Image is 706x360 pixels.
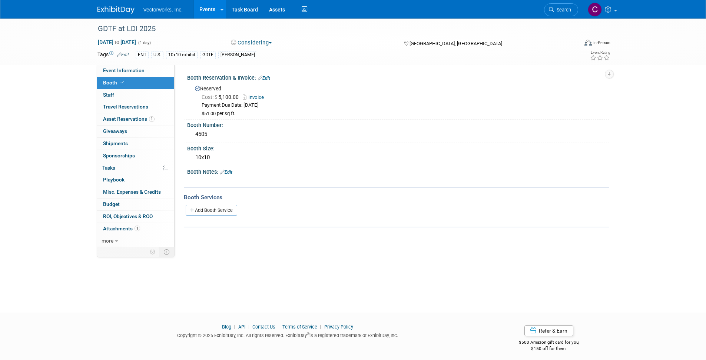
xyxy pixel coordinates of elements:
img: ExhibitDay [97,6,135,14]
a: Edit [117,52,129,57]
a: Invoice [243,94,268,100]
span: Tasks [102,165,115,171]
span: Asset Reservations [103,116,155,122]
a: Event Information [97,65,174,77]
td: Toggle Event Tabs [159,247,174,257]
div: Event Format [534,39,611,50]
button: Considering [228,39,275,47]
span: 1 [149,116,155,122]
a: Tasks [97,162,174,174]
div: ENT [136,51,149,59]
a: Blog [222,324,231,330]
span: Playbook [103,177,125,183]
div: Event Rating [590,51,610,54]
span: Booth [103,80,126,86]
a: Attachments1 [97,223,174,235]
span: Shipments [103,140,128,146]
span: | [246,324,251,330]
span: Search [554,7,571,13]
span: 5,100.00 [202,94,242,100]
span: 1 [135,226,140,231]
span: | [232,324,237,330]
span: Budget [103,201,120,207]
sup: ® [307,332,309,336]
div: Booth Reservation & Invoice: [187,72,609,82]
a: Budget [97,199,174,210]
div: In-Person [593,40,610,46]
span: [GEOGRAPHIC_DATA], [GEOGRAPHIC_DATA] [410,41,502,46]
div: Booth Size: [187,143,609,152]
div: Reserved [193,83,603,117]
a: Contact Us [252,324,275,330]
div: Booth Number: [187,120,609,129]
a: Shipments [97,138,174,150]
i: Booth reservation complete [120,80,124,84]
a: Privacy Policy [324,324,353,330]
img: Format-Inperson.png [584,40,592,46]
a: Booth [97,77,174,89]
span: Event Information [103,67,145,73]
td: Personalize Event Tab Strip [146,247,159,257]
div: $500 Amazon gift card for you, [489,334,609,351]
span: | [276,324,281,330]
td: Tags [97,51,129,59]
div: Booth Notes: [187,166,609,176]
a: Asset Reservations1 [97,113,174,125]
span: Staff [103,92,114,98]
img: Claire Manley [588,3,602,17]
a: Edit [258,76,270,81]
a: API [238,324,245,330]
div: U.S. [151,51,163,59]
span: [DATE] [DATE] [97,39,136,46]
span: ROI, Objectives & ROO [103,213,153,219]
span: Travel Reservations [103,104,148,110]
div: Copyright © 2025 ExhibitDay, Inc. All rights reserved. ExhibitDay is a registered trademark of Ex... [97,330,478,339]
span: to [113,39,120,45]
div: Booth Services [184,193,609,201]
div: 10x10 exhibit [166,51,198,59]
span: Vectorworks, Inc. [143,7,183,13]
div: GDTF [200,51,216,59]
div: Payment Due Date: [DATE] [202,102,603,109]
div: GDTF at LDI 2025 [95,22,567,36]
a: Terms of Service [282,324,317,330]
a: more [97,235,174,247]
div: 10x10 [193,152,603,163]
a: Playbook [97,174,174,186]
a: Sponsorships [97,150,174,162]
span: (1 day) [137,40,151,45]
a: ROI, Objectives & ROO [97,211,174,223]
span: Cost: $ [202,94,218,100]
span: Giveaways [103,128,127,134]
span: | [318,324,323,330]
a: Misc. Expenses & Credits [97,186,174,198]
a: Giveaways [97,126,174,137]
div: [PERSON_NAME] [218,51,257,59]
a: Add Booth Service [186,205,237,216]
div: 4505 [193,129,603,140]
a: Edit [220,170,232,175]
a: Search [544,3,578,16]
span: Attachments [103,226,140,231]
span: Misc. Expenses & Credits [103,189,161,195]
span: Sponsorships [103,153,135,159]
span: more [102,238,113,244]
a: Refer & Earn [524,325,573,336]
a: Staff [97,89,174,101]
div: $51.00 per sq ft. [202,111,603,117]
div: $150 off for them. [489,346,609,352]
a: Travel Reservations [97,101,174,113]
